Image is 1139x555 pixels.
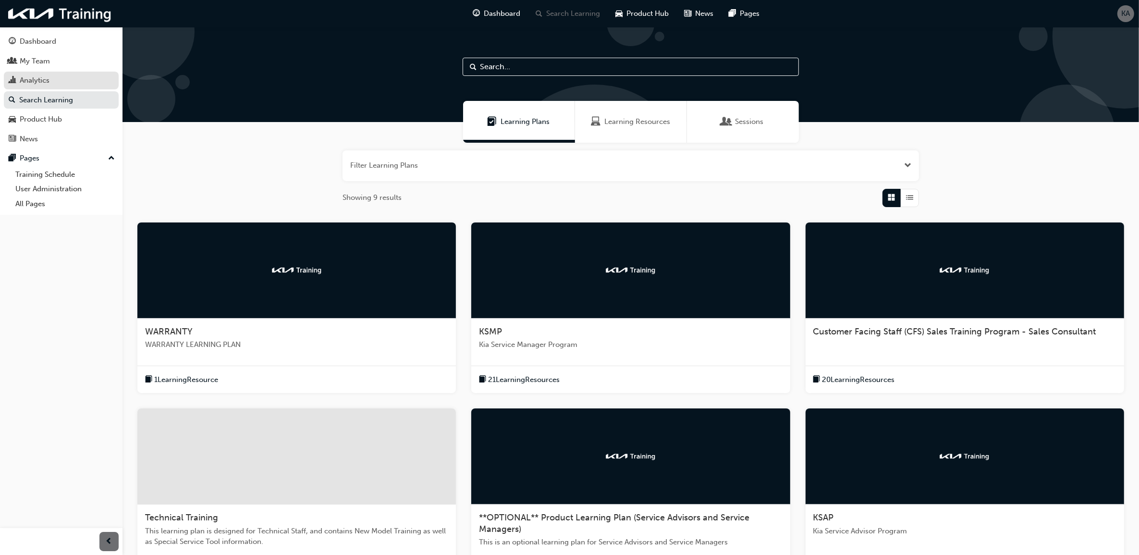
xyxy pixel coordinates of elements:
a: SessionsSessions [687,101,799,143]
button: Pages [4,149,119,167]
div: Product Hub [20,114,62,125]
button: book-icon20LearningResources [813,374,895,386]
span: search-icon [9,96,15,105]
a: kia-trainingCustomer Facing Staff (CFS) Sales Training Program - Sales Consultantbook-icon20Learn... [806,222,1124,394]
span: Showing 9 results [343,192,402,203]
span: WARRANTY LEARNING PLAN [145,339,448,350]
span: people-icon [9,57,16,66]
span: Sessions [722,116,732,127]
a: Analytics [4,72,119,89]
span: KSMP [479,326,502,337]
a: pages-iconPages [722,4,768,24]
a: My Team [4,52,119,70]
div: News [20,134,38,145]
a: car-iconProduct Hub [608,4,677,24]
input: Search... [463,58,799,76]
img: kia-training [270,265,323,275]
a: All Pages [12,197,119,211]
span: car-icon [9,115,16,124]
span: News [696,8,714,19]
span: KA [1122,8,1130,19]
span: Learning Resources [591,116,600,127]
span: up-icon [108,152,115,165]
img: kia-training [938,452,991,461]
span: search-icon [536,8,543,20]
span: Learning Plans [488,116,497,127]
button: DashboardMy TeamAnalyticsSearch LearningProduct HubNews [4,31,119,149]
span: Learning Plans [501,116,550,127]
span: book-icon [145,374,152,386]
span: pages-icon [729,8,736,20]
span: book-icon [479,374,486,386]
span: prev-icon [106,536,113,548]
span: Search [470,62,477,73]
span: WARRANTY [145,326,193,337]
a: Product Hub [4,111,119,128]
span: guage-icon [473,8,480,20]
span: car-icon [616,8,623,20]
button: book-icon1LearningResource [145,374,218,386]
a: search-iconSearch Learning [528,4,608,24]
span: Grid [888,192,895,203]
span: Customer Facing Staff (CFS) Sales Training Program - Sales Consultant [813,326,1096,337]
div: Analytics [20,75,49,86]
span: 20 Learning Resources [822,374,895,385]
div: Pages [20,153,39,164]
div: My Team [20,56,50,67]
span: Product Hub [627,8,669,19]
span: Dashboard [484,8,521,19]
span: news-icon [9,135,16,144]
a: Learning PlansLearning Plans [463,101,575,143]
img: kia-training [5,4,115,24]
span: chart-icon [9,76,16,85]
a: guage-iconDashboard [465,4,528,24]
a: Dashboard [4,33,119,50]
a: Training Schedule [12,167,119,182]
span: book-icon [813,374,821,386]
button: book-icon21LearningResources [479,374,560,386]
span: Pages [740,8,760,19]
span: Kia Service Manager Program [479,339,782,350]
a: kia-trainingWARRANTYWARRANTY LEARNING PLANbook-icon1LearningResource [137,222,456,394]
img: kia-training [604,452,657,461]
span: guage-icon [9,37,16,46]
a: News [4,130,119,148]
a: Search Learning [4,91,119,109]
span: Learning Resources [604,116,670,127]
span: pages-icon [9,154,16,163]
span: 21 Learning Resources [488,374,560,385]
div: Dashboard [20,36,56,47]
span: 1 Learning Resource [154,374,218,385]
img: kia-training [938,265,991,275]
span: **OPTIONAL** Product Learning Plan (Service Advisors and Service Managers) [479,512,749,534]
span: This learning plan is designed for Technical Staff, and contains New Model Training as well as Sp... [145,526,448,547]
a: kia-trainingKSMPKia Service Manager Programbook-icon21LearningResources [471,222,790,394]
span: This is an optional learning plan for Service Advisors and Service Managers [479,537,782,548]
span: List [906,192,914,203]
button: KA [1117,5,1134,22]
a: Learning ResourcesLearning Resources [575,101,687,143]
span: Search Learning [547,8,600,19]
span: news-icon [685,8,692,20]
span: Technical Training [145,512,218,523]
a: news-iconNews [677,4,722,24]
button: Open the filter [904,160,911,171]
span: Kia Service Advisor Program [813,526,1116,537]
span: KSAP [813,512,834,523]
img: kia-training [604,265,657,275]
span: Sessions [735,116,764,127]
a: User Administration [12,182,119,197]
